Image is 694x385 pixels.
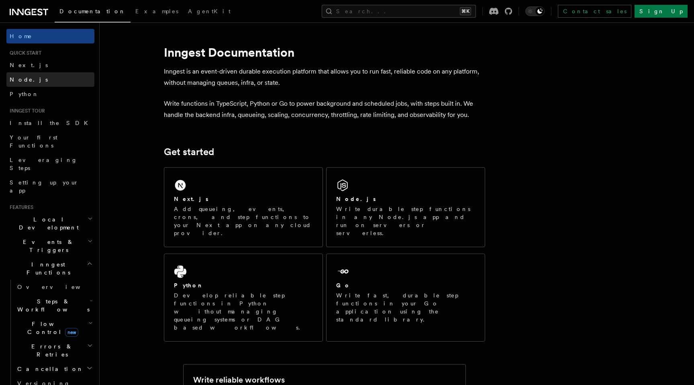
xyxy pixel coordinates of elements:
[6,108,45,114] span: Inngest tour
[6,116,94,130] a: Install the SDK
[6,238,88,254] span: Events & Triggers
[59,8,126,14] span: Documentation
[14,362,94,376] button: Cancellation
[164,146,214,158] a: Get started
[14,342,87,358] span: Errors & Retries
[10,32,32,40] span: Home
[10,91,39,97] span: Python
[6,50,41,56] span: Quick start
[336,195,376,203] h2: Node.js
[6,72,94,87] a: Node.js
[14,317,94,339] button: Flow Controlnew
[6,215,88,231] span: Local Development
[326,167,485,247] a: Node.jsWrite durable step functions in any Node.js app and run on servers or serverless.
[10,120,93,126] span: Install the SDK
[188,8,231,14] span: AgentKit
[558,5,631,18] a: Contact sales
[135,8,178,14] span: Examples
[6,87,94,101] a: Python
[14,339,94,362] button: Errors & Retries
[14,280,94,294] a: Overview
[10,179,79,194] span: Setting up your app
[10,62,48,68] span: Next.js
[174,291,313,332] p: Develop reliable step functions in Python without managing queueing systems or DAG based workflows.
[17,284,100,290] span: Overview
[460,7,471,15] kbd: ⌘K
[6,257,94,280] button: Inngest Functions
[14,294,94,317] button: Steps & Workflows
[174,195,208,203] h2: Next.js
[183,2,235,22] a: AgentKit
[164,98,485,121] p: Write functions in TypeScript, Python or Go to power background and scheduled jobs, with steps bu...
[10,157,78,171] span: Leveraging Steps
[6,29,94,43] a: Home
[6,175,94,198] a: Setting up your app
[131,2,183,22] a: Examples
[65,328,78,337] span: new
[55,2,131,23] a: Documentation
[6,260,87,276] span: Inngest Functions
[164,66,485,88] p: Inngest is an event-driven durable execution platform that allows you to run fast, reliable code ...
[6,204,33,211] span: Features
[326,254,485,342] a: GoWrite fast, durable step functions in your Go application using the standard library.
[164,167,323,247] a: Next.jsAdd queueing, events, crons, and step functions to your Next app on any cloud provider.
[164,254,323,342] a: PythonDevelop reliable step functions in Python without managing queueing systems or DAG based wo...
[174,205,313,237] p: Add queueing, events, crons, and step functions to your Next app on any cloud provider.
[174,281,204,289] h2: Python
[14,365,84,373] span: Cancellation
[6,153,94,175] a: Leveraging Steps
[164,45,485,59] h1: Inngest Documentation
[6,58,94,72] a: Next.js
[336,281,351,289] h2: Go
[14,297,90,313] span: Steps & Workflows
[322,5,476,18] button: Search...⌘K
[6,235,94,257] button: Events & Triggers
[6,212,94,235] button: Local Development
[14,320,88,336] span: Flow Control
[336,205,475,237] p: Write durable step functions in any Node.js app and run on servers or serverless.
[6,130,94,153] a: Your first Functions
[336,291,475,324] p: Write fast, durable step functions in your Go application using the standard library.
[10,76,48,83] span: Node.js
[10,134,57,149] span: Your first Functions
[525,6,545,16] button: Toggle dark mode
[635,5,688,18] a: Sign Up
